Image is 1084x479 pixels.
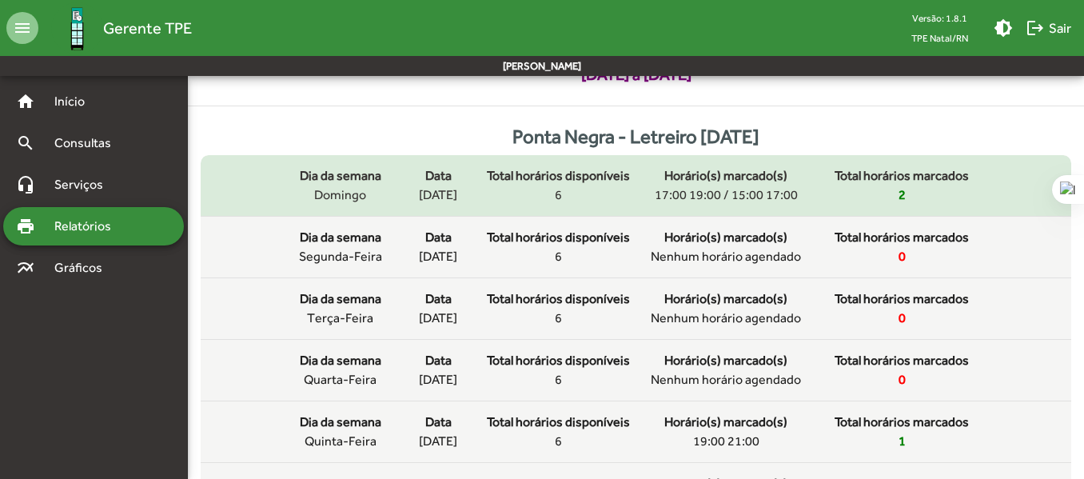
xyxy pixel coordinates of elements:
span: 0 [899,309,906,328]
mat-icon: search [16,134,35,153]
span: segunda-feira [299,247,382,266]
span: quarta-feira [304,370,377,389]
span: Dia da semana [300,413,381,432]
span: Data [425,228,452,247]
span: 6 [555,247,562,266]
span: terça-feira [307,309,373,328]
span: Total horários marcados [835,351,969,370]
span: Horário(s) marcado(s) [664,166,787,186]
span: 0 [899,370,906,389]
img: Logo [51,2,103,54]
strong: Ponta Negra - Letreiro [DATE] [512,126,759,147]
span: Nenhum horário agendado [651,247,801,266]
mat-icon: multiline_chart [16,258,35,277]
span: Total horários marcados [835,228,969,247]
span: Data [425,289,452,309]
mat-icon: logout [1026,18,1045,38]
span: TPE Natal/RN [899,28,981,48]
span: Início [45,92,108,111]
mat-icon: headset_mic [16,175,35,194]
span: Sair [1026,14,1071,42]
span: 2 [899,186,906,205]
span: Serviços [45,175,125,194]
span: 19:00 21:00 [693,432,759,451]
span: domingo [314,186,366,205]
span: [DATE] [419,186,457,205]
span: Total horários disponíveis [487,413,630,432]
button: Sair [1019,14,1078,42]
a: Gerente TPE [38,2,192,54]
span: Total horários marcados [835,166,969,186]
span: Total horários disponíveis [487,289,630,309]
span: [DATE] [419,432,457,451]
span: Total horários marcados [835,289,969,309]
span: [DATE] [419,247,457,266]
span: Horário(s) marcado(s) [664,351,787,370]
mat-icon: menu [6,12,38,44]
span: Horário(s) marcado(s) [664,413,787,432]
span: Gráficos [45,258,124,277]
span: Total horários disponíveis [487,351,630,370]
span: Nenhum horário agendado [651,309,801,328]
mat-icon: brightness_medium [994,18,1013,38]
mat-icon: home [16,92,35,111]
span: 0 [899,247,906,266]
span: 1 [899,432,906,451]
span: Data [425,166,452,186]
span: Nenhum horário agendado [651,370,801,389]
span: Total horários disponíveis [487,228,630,247]
mat-icon: print [16,217,35,236]
div: Versão: 1.8.1 [899,8,981,28]
span: Total horários disponíveis [487,166,630,186]
span: [DATE] [419,370,457,389]
span: Relatórios [45,217,132,236]
span: Horário(s) marcado(s) [664,289,787,309]
span: Dia da semana [300,351,381,370]
span: Data [425,351,452,370]
span: Horário(s) marcado(s) [664,228,787,247]
span: Total horários marcados [835,413,969,432]
span: 6 [555,186,562,205]
span: 17:00 19:00 / 15:00 17:00 [655,186,798,205]
span: 6 [555,370,562,389]
span: Consultas [45,134,132,153]
span: quinta-feira [305,432,377,451]
span: 6 [555,309,562,328]
span: Dia da semana [300,289,381,309]
span: Dia da semana [300,228,381,247]
span: 6 [555,432,562,451]
span: Dia da semana [300,166,381,186]
span: [DATE] [419,309,457,328]
span: Data [425,413,452,432]
span: Gerente TPE [103,15,192,41]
